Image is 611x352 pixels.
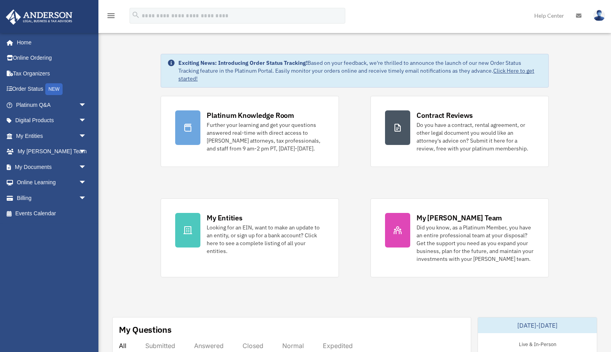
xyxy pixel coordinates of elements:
[370,198,549,277] a: My [PERSON_NAME] Team Did you know, as a Platinum Member, you have an entire professional team at...
[417,213,502,223] div: My [PERSON_NAME] Team
[417,224,534,263] div: Did you know, as a Platinum Member, you have an entire professional team at your disposal? Get th...
[6,128,98,144] a: My Entitiesarrow_drop_down
[6,81,98,97] a: Order StatusNEW
[194,342,224,350] div: Answered
[593,10,605,21] img: User Pic
[4,9,75,25] img: Anderson Advisors Platinum Portal
[513,339,563,348] div: Live & In-Person
[178,59,307,66] strong: Exciting News: Introducing Order Status Tracking!
[6,190,98,206] a: Billingarrow_drop_down
[6,113,98,128] a: Digital Productsarrow_drop_down
[478,317,597,333] div: [DATE]-[DATE]
[417,110,473,120] div: Contract Reviews
[131,11,140,19] i: search
[6,206,98,222] a: Events Calendar
[45,83,63,95] div: NEW
[79,113,94,129] span: arrow_drop_down
[6,144,98,159] a: My [PERSON_NAME] Teamarrow_drop_down
[207,213,242,223] div: My Entities
[243,342,263,350] div: Closed
[6,97,98,113] a: Platinum Q&Aarrow_drop_down
[79,190,94,206] span: arrow_drop_down
[207,110,294,120] div: Platinum Knowledge Room
[6,66,98,81] a: Tax Organizers
[6,50,98,66] a: Online Ordering
[178,67,534,82] a: Click Here to get started!
[79,159,94,175] span: arrow_drop_down
[161,198,339,277] a: My Entities Looking for an EIN, want to make an update to an entity, or sign up for a bank accoun...
[6,175,98,191] a: Online Learningarrow_drop_down
[323,342,353,350] div: Expedited
[145,342,175,350] div: Submitted
[79,175,94,191] span: arrow_drop_down
[79,144,94,160] span: arrow_drop_down
[119,342,126,350] div: All
[119,324,172,335] div: My Questions
[79,128,94,144] span: arrow_drop_down
[161,96,339,167] a: Platinum Knowledge Room Further your learning and get your questions answered real-time with dire...
[417,121,534,152] div: Do you have a contract, rental agreement, or other legal document you would like an attorney's ad...
[282,342,304,350] div: Normal
[6,159,98,175] a: My Documentsarrow_drop_down
[106,11,116,20] i: menu
[370,96,549,167] a: Contract Reviews Do you have a contract, rental agreement, or other legal document you would like...
[207,121,324,152] div: Further your learning and get your questions answered real-time with direct access to [PERSON_NAM...
[178,59,542,82] div: Based on your feedback, we're thrilled to announce the launch of our new Order Status Tracking fe...
[207,224,324,255] div: Looking for an EIN, want to make an update to an entity, or sign up for a bank account? Click her...
[79,97,94,113] span: arrow_drop_down
[106,14,116,20] a: menu
[6,35,94,50] a: Home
